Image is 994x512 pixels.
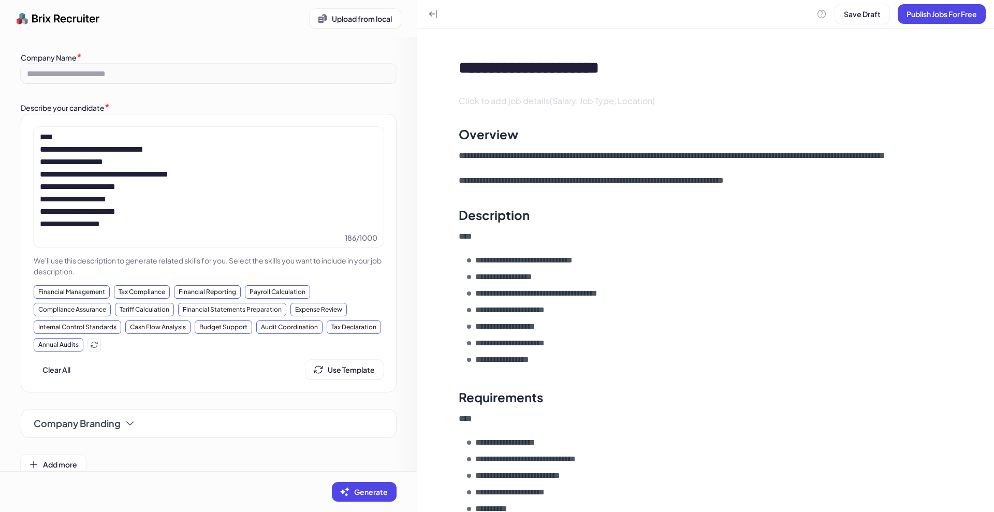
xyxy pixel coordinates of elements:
[21,455,86,474] button: Add more
[898,4,986,24] button: Publish Jobs For Free
[305,360,384,379] button: Use Template
[290,303,347,316] div: Expense Review
[459,95,655,106] span: Click to add job details(Salary, Job Type, Location)
[178,303,286,316] div: Financial Statements Preparation
[174,285,241,299] div: Financial Reporting
[42,365,70,374] span: Clear All
[34,320,121,334] div: Internal Control Standards
[332,14,392,23] span: Upload from local
[34,416,121,431] span: Company Branding
[21,53,77,62] label: Company Name
[34,285,110,299] div: Financial Management
[256,320,323,334] div: Audit Coordination
[125,320,191,334] div: Cash Flow Analysis
[835,4,889,24] button: Save Draft
[459,126,518,142] div: Overview
[245,285,310,299] div: Payroll Calculation
[115,303,174,316] div: Tariff Calculation
[459,389,543,405] div: Requirements
[17,8,100,29] img: logo
[34,303,111,316] div: Compliance Assurance
[21,103,105,112] label: Describe your candidate
[34,360,79,379] button: Clear All
[332,482,397,502] button: Generate
[310,9,401,28] button: Upload from local
[345,232,377,243] span: 186 / 1000
[327,320,381,334] div: Tax Declaration
[354,487,388,496] span: Generate
[844,9,881,19] span: Save Draft
[114,285,170,299] div: Tax Compliance
[195,320,252,334] div: Budget Support
[34,338,83,352] div: Annual Audits
[328,365,375,374] span: Use Template
[43,460,77,469] span: Add more
[907,9,977,19] span: Publish Jobs For Free
[459,207,530,223] div: Description
[34,255,384,277] p: We'll use this description to generate related skills for you. Select the skills you want to incl...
